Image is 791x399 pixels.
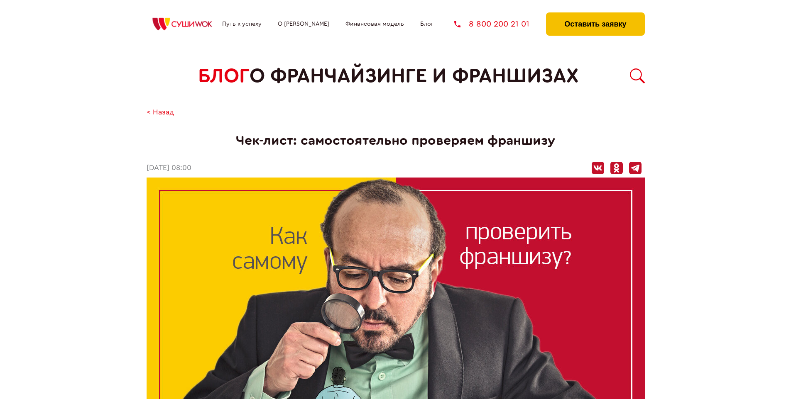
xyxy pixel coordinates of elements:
span: о франчайзинге и франшизах [250,65,578,88]
a: Финансовая модель [345,21,404,27]
time: [DATE] 08:00 [147,164,191,173]
span: 8 800 200 21 01 [469,20,529,28]
a: Блог [420,21,433,27]
span: БЛОГ [198,65,250,88]
h1: Чек-лист: самостоятельно проверяем франшизу [147,133,645,148]
button: Оставить заявку [546,12,644,36]
a: < Назад [147,108,174,117]
a: О [PERSON_NAME] [278,21,329,27]
a: Путь к успеху [222,21,262,27]
a: 8 800 200 21 01 [454,20,529,28]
